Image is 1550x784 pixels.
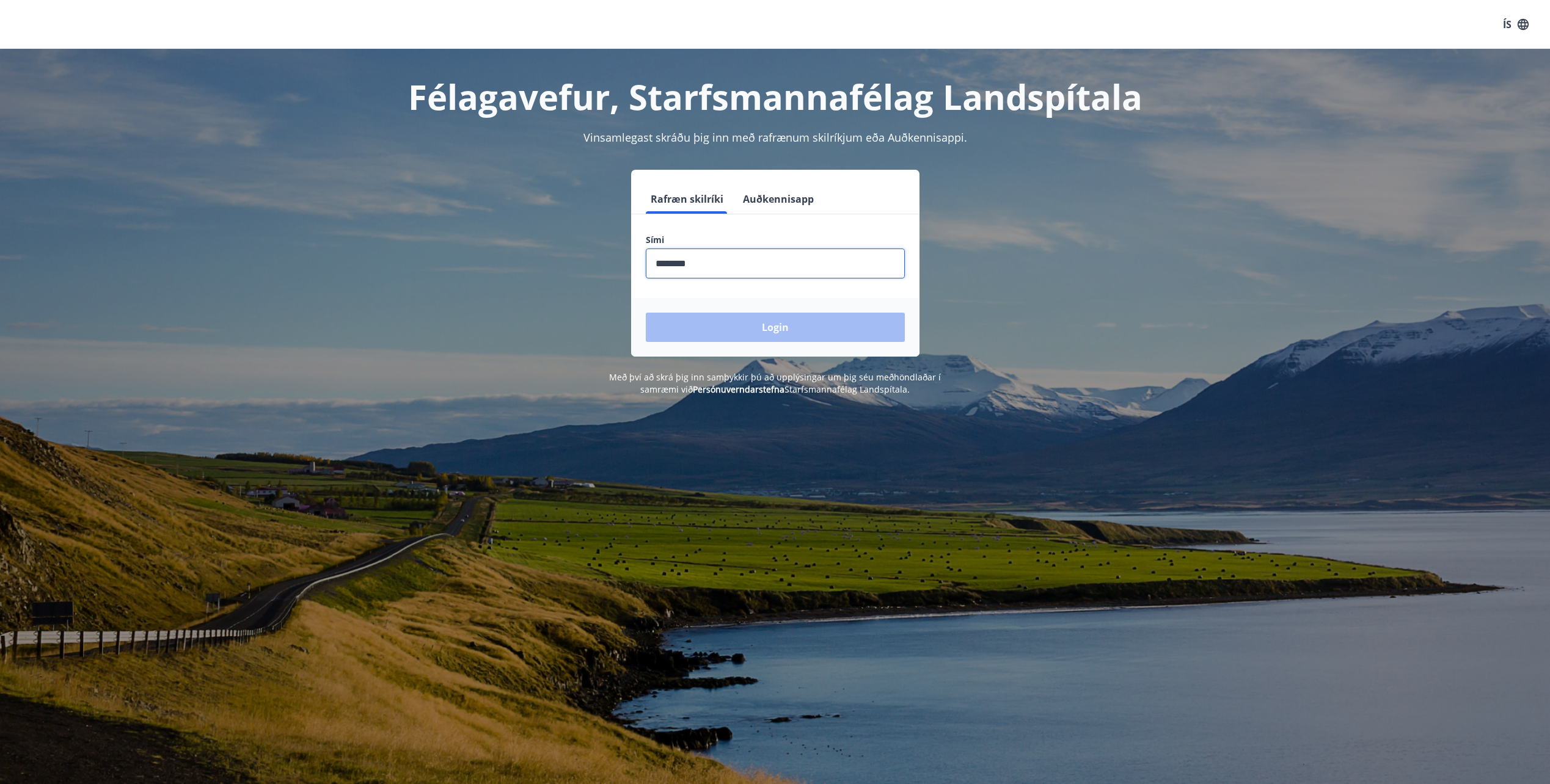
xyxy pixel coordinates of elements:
button: ÍS [1496,13,1535,35]
button: Auðkennisapp [738,184,819,214]
a: Persónuverndarstefna [693,383,784,395]
label: Sími [646,234,905,246]
button: Rafræn skilríki [646,184,728,214]
h1: Félagavefur, Starfsmannafélag Landspítala [350,73,1201,120]
span: Vinsamlegast skráðu þig inn með rafrænum skilríkjum eða Auðkennisappi. [583,130,967,145]
span: Með því að skrá þig inn samþykkir þú að upplýsingar um þig séu meðhöndlaðar í samræmi við Starfsm... [609,371,941,395]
